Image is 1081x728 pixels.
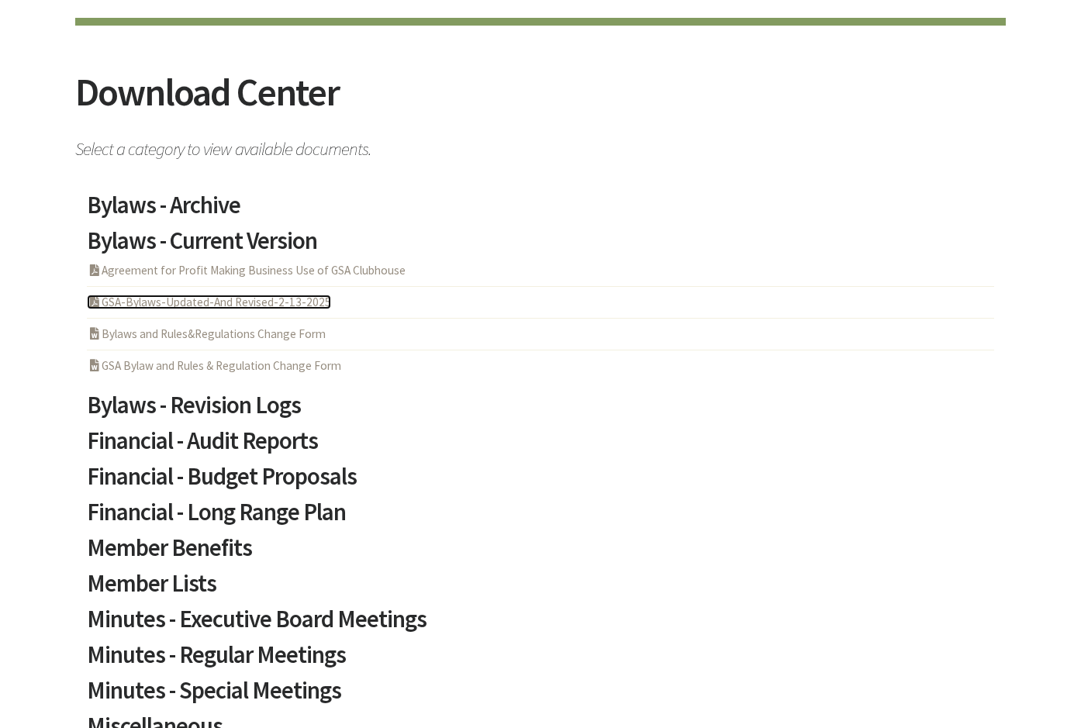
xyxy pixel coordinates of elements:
[75,131,1006,158] span: Select a category to view available documents.
[75,73,1006,131] h2: Download Center
[87,229,994,264] a: Bylaws - Current Version
[87,393,994,429] a: Bylaws - Revision Logs
[87,678,994,714] a: Minutes - Special Meetings
[87,360,102,371] i: DOCX Word Document
[87,464,994,500] a: Financial - Budget Proposals
[87,536,994,571] a: Member Benefits
[87,296,102,308] i: PDF Acrobat Document
[87,193,994,229] a: Bylaws - Archive
[87,358,341,373] a: GSA Bylaw and Rules & Regulation Change Form
[87,295,331,309] a: GSA-Bylaws-Updated-And Revised-2-13-2025
[87,328,102,340] i: DOCX Word Document
[87,500,994,536] a: Financial - Long Range Plan
[87,429,994,464] a: Financial - Audit Reports
[87,326,326,341] a: Bylaws and Rules&Regulations Change Form
[87,607,994,643] a: Minutes - Executive Board Meetings
[87,643,994,678] a: Minutes - Regular Meetings
[87,571,994,607] a: Member Lists
[87,264,102,276] i: PDF Acrobat Document
[87,263,406,278] a: Agreement for Profit Making Business Use of GSA Clubhouse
